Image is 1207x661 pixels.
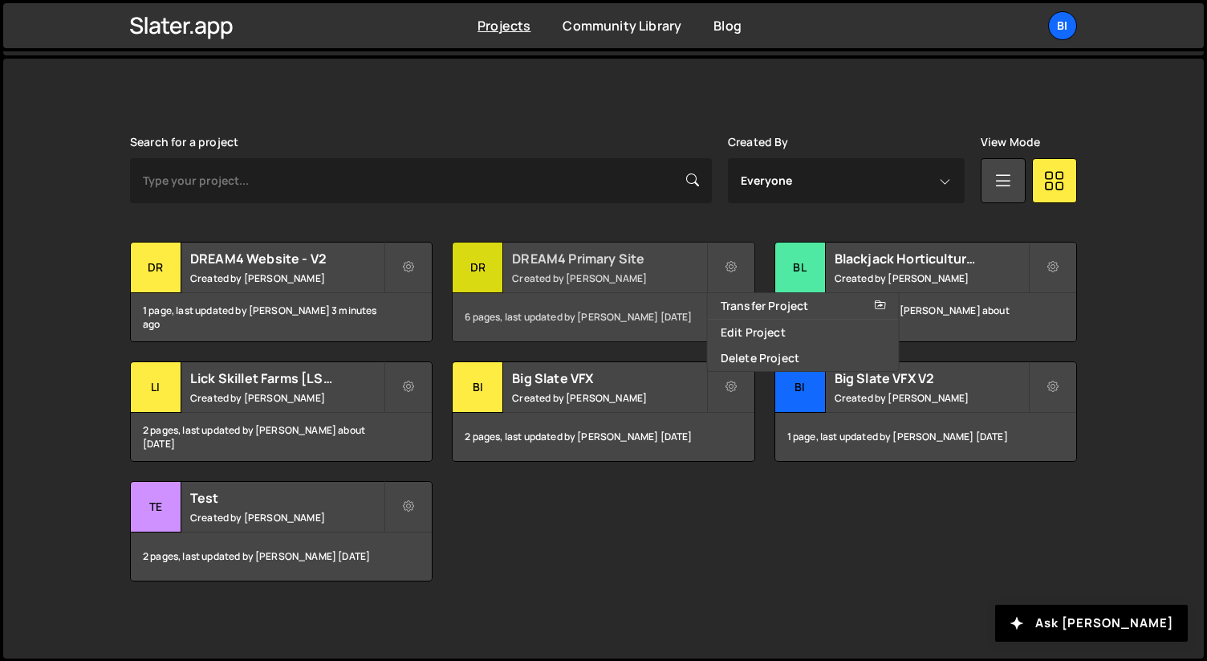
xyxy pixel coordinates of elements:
[708,293,899,319] a: Transfer Project
[835,369,1028,387] h2: Big Slate VFX V2
[512,391,705,405] small: Created by [PERSON_NAME]
[453,293,754,341] div: 6 pages, last updated by [PERSON_NAME] [DATE]
[1048,11,1077,40] a: Bi
[708,320,899,345] a: Edit Project
[130,158,712,203] input: Type your project...
[713,17,742,35] a: Blog
[131,532,432,581] div: 2 pages, last updated by [PERSON_NAME] [DATE]
[453,413,754,461] div: 2 pages, last updated by [PERSON_NAME] [DATE]
[131,482,181,532] div: Te
[130,242,433,342] a: DR DREAM4 Website - V2 Created by [PERSON_NAME] 1 page, last updated by [PERSON_NAME] 3 minutes ago
[835,271,1028,285] small: Created by [PERSON_NAME]
[130,481,433,581] a: Te Test Created by [PERSON_NAME] 2 pages, last updated by [PERSON_NAME] [DATE]
[190,250,384,267] h2: DREAM4 Website - V2
[130,136,238,149] label: Search for a project
[131,243,181,293] div: DR
[981,136,1040,149] label: View Mode
[835,250,1028,267] h2: Blackjack Horticulture [BJ_2719_WEBDEV]
[452,242,754,342] a: DR DREAM4 Primary Site Created by [PERSON_NAME] 6 pages, last updated by [PERSON_NAME] [DATE]
[995,605,1188,642] button: Ask [PERSON_NAME]
[775,413,1076,461] div: 1 page, last updated by [PERSON_NAME] [DATE]
[453,243,503,293] div: DR
[190,511,384,524] small: Created by [PERSON_NAME]
[190,369,384,387] h2: Lick Skillet Farms [LSC_2770_WEB]
[478,17,530,35] a: Projects
[775,293,1076,341] div: 5 pages, last updated by [PERSON_NAME] about [DATE]
[774,361,1077,462] a: Bi Big Slate VFX V2 Created by [PERSON_NAME] 1 page, last updated by [PERSON_NAME] [DATE]
[512,369,705,387] h2: Big Slate VFX
[130,361,433,462] a: Li Lick Skillet Farms [LSC_2770_WEB] Created by [PERSON_NAME] 2 pages, last updated by [PERSON_NA...
[775,362,826,413] div: Bi
[835,391,1028,405] small: Created by [PERSON_NAME]
[512,250,705,267] h2: DREAM4 Primary Site
[774,242,1077,342] a: Bl Blackjack Horticulture [BJ_2719_WEBDEV] Created by [PERSON_NAME] 5 pages, last updated by [PER...
[512,271,705,285] small: Created by [PERSON_NAME]
[131,362,181,413] div: Li
[453,362,503,413] div: Bi
[452,361,754,462] a: Bi Big Slate VFX Created by [PERSON_NAME] 2 pages, last updated by [PERSON_NAME] [DATE]
[190,489,384,507] h2: Test
[775,243,826,293] div: Bl
[728,136,789,149] label: Created By
[190,391,384,405] small: Created by [PERSON_NAME]
[190,271,384,285] small: Created by [PERSON_NAME]
[131,413,432,461] div: 2 pages, last updated by [PERSON_NAME] about [DATE]
[708,345,899,371] a: Delete Project
[131,293,432,341] div: 1 page, last updated by [PERSON_NAME] 3 minutes ago
[563,17,681,35] a: Community Library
